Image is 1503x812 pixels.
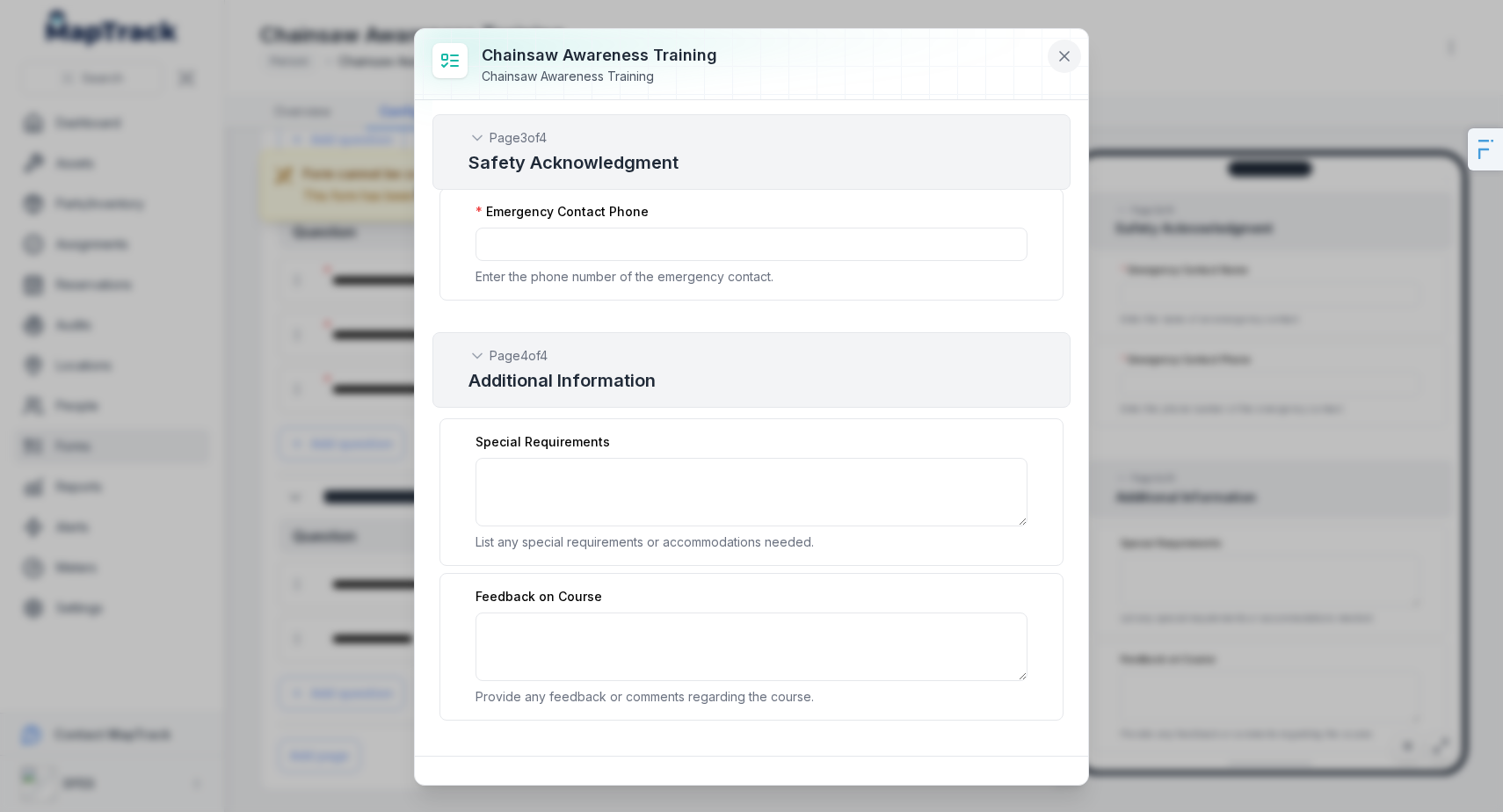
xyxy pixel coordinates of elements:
[482,43,717,68] h3: Chainsaw Awareness Training
[476,203,649,221] label: Emergency Contact Phone
[476,458,1027,526] textarea: :r79:-form-item-label
[468,150,1035,175] h2: Safety Acknowledgment
[476,688,1027,706] p: Provide any feedback or comments regarding the course.
[476,228,1027,261] input: :r75:-form-item-label
[476,533,1027,551] p: List any special requirements or accommodations needed.
[476,588,602,605] label: Feedback on Course
[476,433,610,451] label: Special Requirements
[476,268,1027,286] p: Enter the phone number of the emergency contact.
[482,68,717,85] div: Chainsaw Awareness Training
[490,347,548,365] span: Page 4 of 4
[468,368,1035,393] h2: Additional Information
[476,613,1027,681] textarea: :r7a:-form-item-label
[490,129,547,147] span: Page 3 of 4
